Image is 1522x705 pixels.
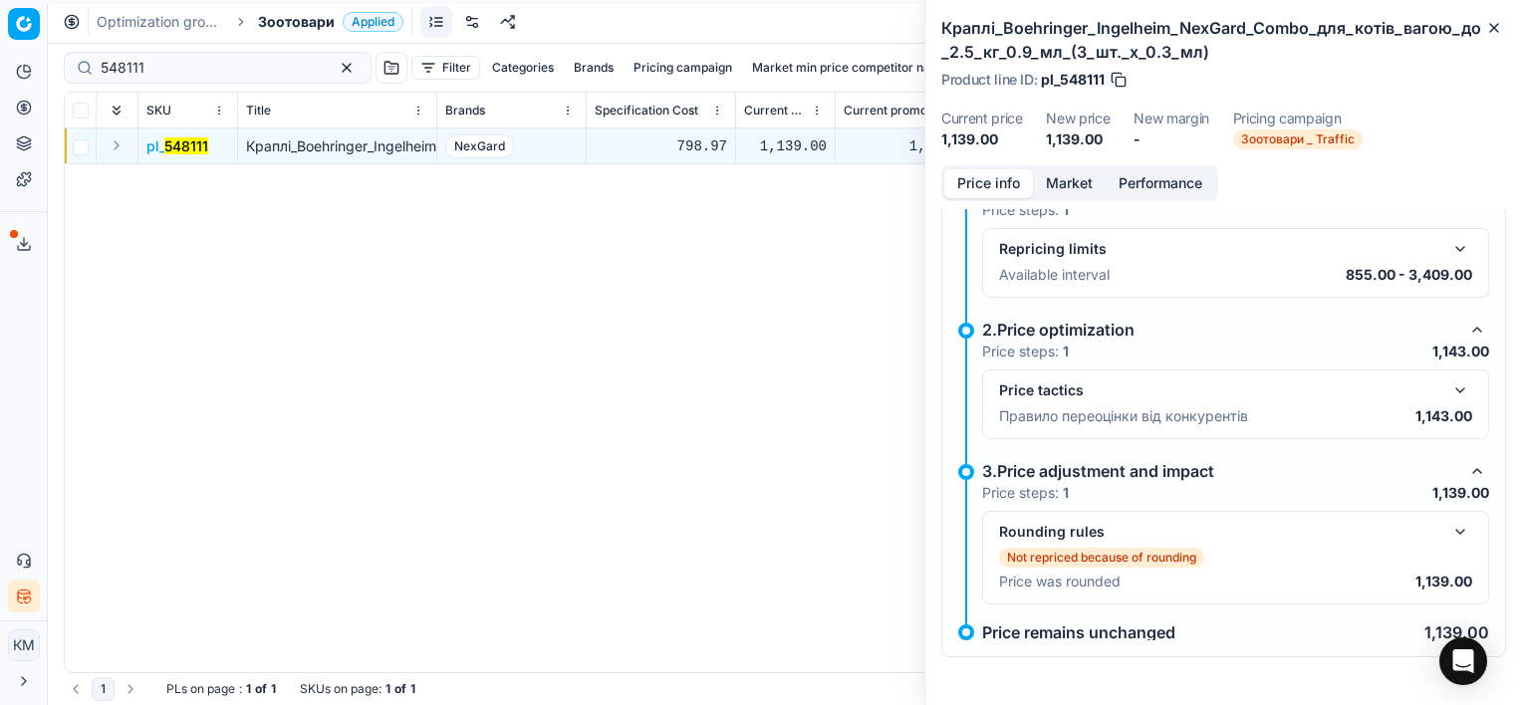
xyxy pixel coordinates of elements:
[941,129,1022,149] dd: 1,139.00
[982,342,1069,361] p: Price steps:
[744,56,956,80] button: Market min price competitor name
[844,136,976,156] div: 1,139.00
[1432,342,1489,361] p: 1,143.00
[1424,624,1489,640] p: 1,139.00
[1063,343,1069,359] strong: 1
[8,629,40,661] button: КM
[1432,483,1489,503] p: 1,139.00
[1063,484,1069,501] strong: 1
[146,136,208,156] button: pl_548111
[445,134,514,158] span: NexGard
[744,136,827,156] div: 1,139.00
[1415,406,1472,426] p: 1,143.00
[844,103,956,118] span: Current promo price
[101,58,319,78] input: Search by SKU or title
[1346,265,1472,285] p: 855.00 - 3,409.00
[105,133,128,157] button: Expand
[146,136,208,156] span: pl_
[1063,201,1069,218] strong: 1
[1233,129,1363,149] span: Зоотовари _ Traffic
[484,56,562,80] button: Categories
[999,380,1440,400] div: Price tactics
[271,681,276,697] strong: 1
[1134,129,1209,149] dd: -
[97,12,403,32] nav: breadcrumb
[982,483,1069,503] p: Price steps:
[255,681,267,697] strong: of
[9,630,39,660] span: КM
[166,681,276,697] div: :
[300,681,381,697] span: SKUs on page :
[445,103,485,118] span: Brands
[744,103,807,118] span: Current price
[999,522,1440,542] div: Rounding rules
[626,56,740,80] button: Pricing campaign
[146,103,171,118] span: SKU
[1439,637,1487,685] div: Open Intercom Messenger
[166,681,235,697] span: PLs on page
[999,239,1440,259] div: Repricing limits
[119,677,142,701] button: Go to next page
[999,572,1121,591] p: Price was rounded
[1233,112,1363,125] dt: Pricing campaign
[941,112,1022,125] dt: Current price
[410,681,415,697] strong: 1
[941,16,1506,64] h2: Краплі_Boehringer_Ingelheim_NexGard_Combo_для_котів_вагою_до_2.5_кг_0.9_мл_(3_шт._х_0.3_мл)
[1046,112,1110,125] dt: New price
[1415,572,1472,591] p: 1,139.00
[258,12,403,32] span: ЗоотовариApplied
[999,406,1248,426] p: Правило переоцінки від конкурентів
[246,103,271,118] span: Title
[1033,169,1106,198] button: Market
[385,681,390,697] strong: 1
[982,200,1069,220] p: Price steps:
[944,169,1033,198] button: Price info
[92,677,115,701] button: 1
[97,12,224,32] a: Optimization groups
[982,624,1175,640] p: Price remains unchanged
[411,56,480,80] button: Filter
[1041,70,1105,90] span: pl_548111
[164,137,208,154] mark: 548111
[941,73,1037,87] span: Product line ID :
[105,99,128,122] button: Expand all
[982,318,1457,342] div: 2.Price optimization
[999,265,1110,285] p: Available interval
[595,136,727,156] div: 798.97
[595,103,698,118] span: Specification Cost
[566,56,622,80] button: Brands
[258,12,335,32] span: Зоотовари
[246,137,911,154] span: Краплі_Boehringer_Ingelheim_NexGard_Combo_для_котів_вагою_до_2.5_кг_0.9_мл_(3_шт._х_0.3_мл)
[246,681,251,697] strong: 1
[394,681,406,697] strong: of
[343,12,403,32] span: Applied
[982,459,1457,483] div: 3.Price adjustment and impact
[64,677,88,701] button: Go to previous page
[1106,169,1215,198] button: Performance
[64,677,142,701] nav: pagination
[1134,112,1209,125] dt: New margin
[1046,129,1110,149] dd: 1,139.00
[1007,550,1196,566] p: Not repriced because of rounding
